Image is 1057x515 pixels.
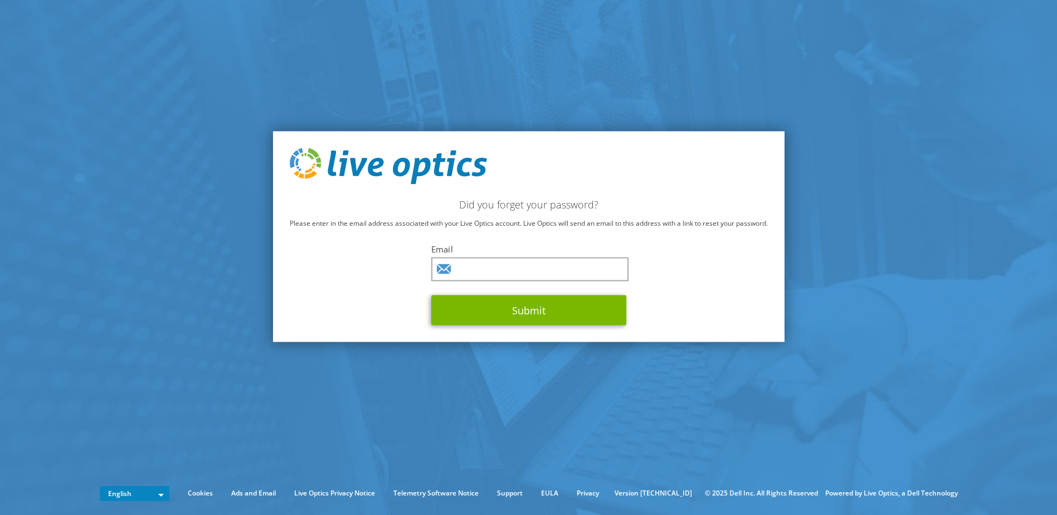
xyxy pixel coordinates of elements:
[568,487,607,499] a: Privacy
[385,487,487,499] a: Telemetry Software Notice
[431,244,626,255] label: Email
[179,487,221,499] a: Cookies
[489,487,531,499] a: Support
[286,487,383,499] a: Live Optics Privacy Notice
[699,487,824,499] li: © 2025 Dell Inc. All Rights Reserved
[431,295,626,325] button: Submit
[223,487,284,499] a: Ads and Email
[609,487,698,499] li: Version [TECHNICAL_ID]
[290,217,768,230] p: Please enter in the email address associated with your Live Optics account. Live Optics will send...
[290,198,768,211] h2: Did you forget your password?
[825,487,958,499] li: Powered by Live Optics, a Dell Technology
[533,487,567,499] a: EULA
[290,148,487,184] img: live_optics_svg.svg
